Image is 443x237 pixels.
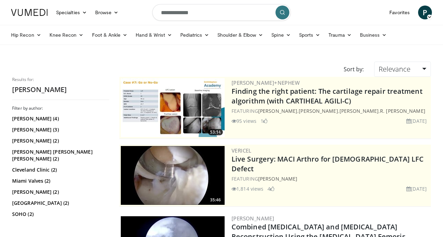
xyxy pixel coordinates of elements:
a: SOHO (2) [12,211,107,218]
a: Miami Valves (2) [12,177,107,184]
a: P [418,6,432,19]
div: Sort by: [338,62,369,77]
input: Search topics, interventions [152,4,291,21]
a: Shoulder & Elbow [213,28,267,42]
span: 53:14 [208,129,223,135]
li: 95 views [232,117,256,125]
a: [PERSON_NAME] (4) [12,115,107,122]
li: [DATE] [406,117,427,125]
a: Knee Recon [45,28,88,42]
li: 1,814 views [232,185,263,192]
li: 1 [261,117,268,125]
a: Spine [267,28,295,42]
a: Sports [295,28,325,42]
a: [PERSON_NAME]+Nephew [232,79,300,86]
a: 53:14 [121,78,225,137]
a: Browse [91,6,123,19]
a: Business [356,28,391,42]
p: Results for: [12,77,109,82]
li: [DATE] [406,185,427,192]
a: Pediatrics [176,28,213,42]
a: [PERSON_NAME] [258,108,297,114]
a: 35:46 [121,146,225,205]
a: Trauma [324,28,356,42]
a: Specialties [52,6,91,19]
a: Foot & Ankle [88,28,132,42]
a: [PERSON_NAME] (2) [12,189,107,195]
a: R. [PERSON_NAME] [380,108,425,114]
a: Hip Recon [7,28,45,42]
h3: Filter by author: [12,106,109,111]
a: [PERSON_NAME] [232,215,274,222]
a: Finding the right patient: The cartilage repair treatment algorithm (with CARTIHEAL AGILI-C) [232,86,423,106]
a: [PERSON_NAME] [299,108,338,114]
a: [PERSON_NAME] [PERSON_NAME] [PERSON_NAME] (2) [12,148,107,162]
a: Cleveland Clinic (2) [12,166,107,173]
li: 4 [268,185,274,192]
a: Favorites [385,6,414,19]
img: 2894c166-06ea-43da-b75e-3312627dae3b.300x170_q85_crop-smart_upscale.jpg [121,78,225,137]
a: Vericel [232,147,252,154]
a: [GEOGRAPHIC_DATA] (2) [12,200,107,207]
a: Relevance [374,62,431,77]
a: [PERSON_NAME] (3) [12,126,107,133]
img: eb023345-1e2d-4374-a840-ddbc99f8c97c.300x170_q85_crop-smart_upscale.jpg [121,146,225,205]
a: [PERSON_NAME] (2) [12,137,107,144]
div: FEATURING , , , [232,107,430,115]
a: [PERSON_NAME] [340,108,379,114]
h2: [PERSON_NAME] [12,85,109,94]
span: Relevance [379,64,410,74]
a: [PERSON_NAME] [258,175,297,182]
a: Hand & Wrist [132,28,176,42]
img: VuMedi Logo [11,9,48,16]
span: 35:46 [208,197,223,203]
a: Live Surgery: MACI Arthro for [DEMOGRAPHIC_DATA] LFC Defect [232,154,424,173]
div: FEATURING [232,175,430,182]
